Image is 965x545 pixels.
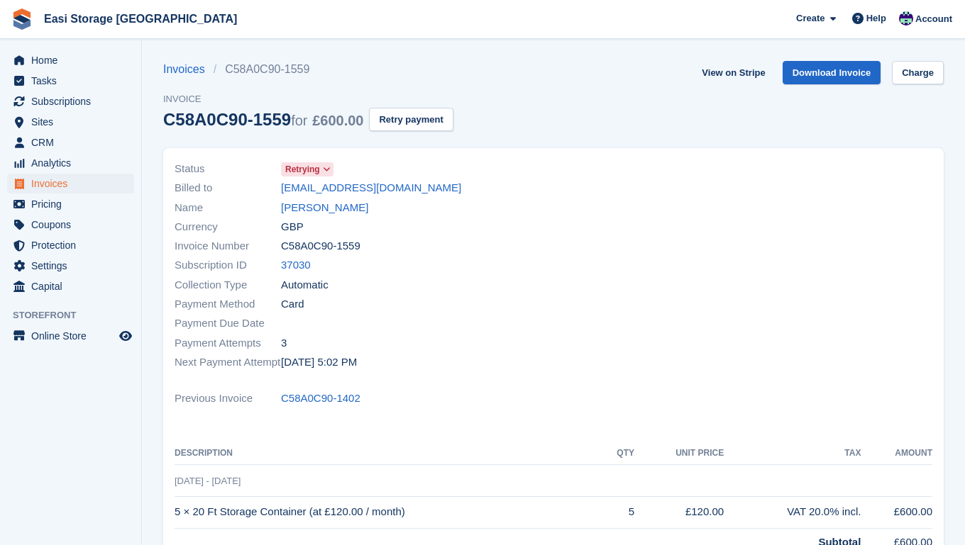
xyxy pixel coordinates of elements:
a: menu [7,194,134,214]
span: Settings [31,256,116,276]
span: Payment Method [175,296,281,313]
th: Tax [724,442,861,465]
a: Invoices [163,61,214,78]
a: menu [7,326,134,346]
a: Charge [892,61,944,84]
span: Create [796,11,825,26]
div: VAT 20.0% incl. [724,504,861,520]
span: Protection [31,235,116,255]
span: Invoices [31,174,116,193]
span: Automatic [281,277,329,293]
th: Unit Price [634,442,724,465]
span: Tasks [31,71,116,91]
span: Coupons [31,215,116,235]
td: 5 × 20 Ft Storage Container (at £120.00 / month) [175,496,602,528]
span: Payment Attempts [175,335,281,352]
span: Billed to [175,180,281,196]
a: [EMAIL_ADDRESS][DOMAIN_NAME] [281,180,461,196]
a: menu [7,91,134,111]
a: menu [7,215,134,235]
time: 2025-09-03 16:02:46 UTC [281,354,357,371]
span: [DATE] - [DATE] [175,476,241,486]
span: CRM [31,133,116,152]
th: Amount [861,442,932,465]
span: Storefront [13,308,141,322]
a: menu [7,112,134,132]
span: Payment Due Date [175,315,281,332]
span: Invoice [163,92,453,106]
span: Retrying [285,163,320,176]
a: Preview store [117,327,134,344]
a: menu [7,276,134,296]
span: £600.00 [312,113,363,128]
span: GBP [281,219,304,235]
td: £600.00 [861,496,932,528]
a: menu [7,174,134,193]
a: Retrying [281,161,333,177]
a: [PERSON_NAME] [281,200,368,216]
a: menu [7,71,134,91]
img: stora-icon-8386f47178a22dfd0bd8f6a31ec36ba5ce8667c1dd55bd0f319d3a0aa187defe.svg [11,9,33,30]
span: Currency [175,219,281,235]
a: Download Invoice [783,61,881,84]
a: View on Stripe [696,61,771,84]
span: Pricing [31,194,116,214]
span: Account [915,12,952,26]
span: Name [175,200,281,216]
a: menu [7,256,134,276]
th: Description [175,442,602,465]
span: Invoice Number [175,238,281,254]
span: Next Payment Attempt [175,354,281,371]
td: 5 [602,496,634,528]
a: Easi Storage [GEOGRAPHIC_DATA] [38,7,243,30]
button: Retry payment [369,108,453,131]
a: menu [7,50,134,70]
span: C58A0C90-1559 [281,238,360,254]
span: Sites [31,112,116,132]
span: Card [281,296,304,313]
span: Analytics [31,153,116,173]
nav: breadcrumbs [163,61,453,78]
span: Previous Invoice [175,391,281,407]
img: Steven Cusick [899,11,913,26]
span: Help [866,11,886,26]
span: Home [31,50,116,70]
a: menu [7,235,134,255]
span: Status [175,161,281,177]
a: C58A0C90-1402 [281,391,360,407]
a: menu [7,133,134,152]
span: Subscriptions [31,91,116,111]
div: C58A0C90-1559 [163,110,363,129]
a: menu [7,153,134,173]
th: QTY [602,442,634,465]
td: £120.00 [634,496,724,528]
span: Subscription ID [175,257,281,274]
span: Online Store [31,326,116,346]
span: for [291,113,307,128]
a: 37030 [281,257,311,274]
span: 3 [281,335,287,352]
span: Collection Type [175,277,281,293]
span: Capital [31,276,116,296]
